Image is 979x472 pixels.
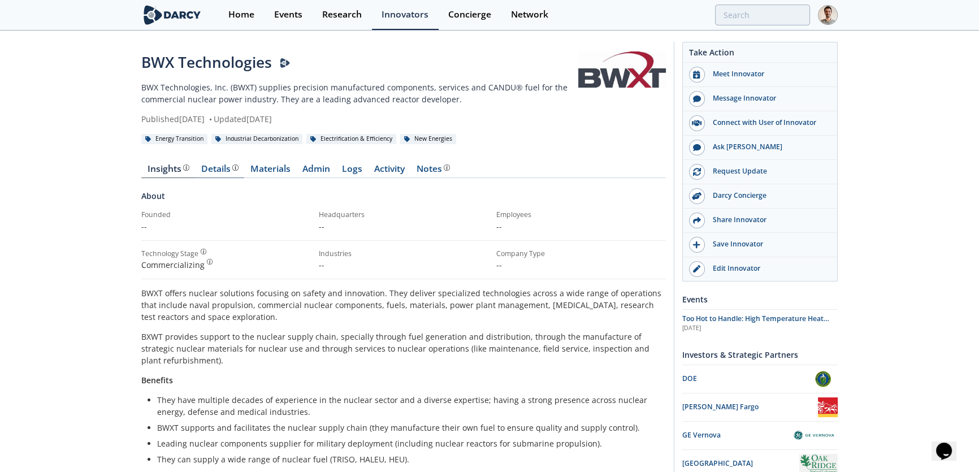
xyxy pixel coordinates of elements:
div: Home [228,10,254,19]
div: Headquarters [319,210,488,220]
div: DOE [682,374,808,384]
a: Logs [336,164,368,178]
div: About [141,190,666,210]
div: Notes [417,164,450,174]
li: BWXT supports and facilitates the nuclear supply chain (they manufacture their own fuel to ensure... [157,422,658,434]
p: BWXT offers nuclear solutions focusing on safety and innovation. They deliver specialized technol... [141,287,666,323]
p: -- [496,259,666,271]
div: New Energies [400,134,456,144]
li: They have multiple decades of experience in the nuclear sector and a diverse expertise; having a ... [157,394,658,418]
div: Darcy Concierge [705,190,831,201]
a: Activity [368,164,410,178]
img: logo-wide.svg [141,5,203,25]
div: Message Innovator [705,93,831,103]
div: Electrification & Efficiency [306,134,396,144]
img: GE Vernova [790,427,838,443]
div: Details [201,164,239,174]
span: • [207,114,214,124]
p: -- [496,220,666,232]
img: information.svg [183,164,189,171]
span: Too Hot to Handle: High Temperature Heat Innovations [682,314,829,334]
div: Company Type [496,249,666,259]
div: Network [511,10,548,19]
strong: Benefits [141,375,173,386]
div: Edit Innovator [705,263,831,274]
img: Profile [818,5,838,25]
div: Industrial Decarbonization [211,134,302,144]
li: They can supply a wide range of nuclear fuel (TRISO, HALEU, HEU). [157,453,658,465]
div: Meet Innovator [705,69,831,79]
a: [PERSON_NAME] Fargo Wells Fargo [682,397,838,417]
div: Ask [PERSON_NAME] [705,142,831,152]
p: -- [141,220,311,232]
p: BXWT provides support to the nuclear supply chain, specially through fuel generation and distribu... [141,331,666,366]
div: Events [682,289,838,309]
div: Connect with User of Innovator [705,118,831,128]
a: Details [195,164,244,178]
div: Request Update [705,166,831,176]
img: Darcy Presenter [280,58,290,68]
input: Advanced Search [715,5,810,25]
div: Energy Transition [141,134,207,144]
img: information.svg [201,249,207,255]
p: BWX Technologies, Inc. (BWXT) supplies precision manufactured components, services and CANDU® fue... [141,81,578,105]
div: Founded [141,210,311,220]
div: Commercializing [141,259,311,271]
a: Notes [410,164,456,178]
iframe: chat widget [932,427,968,461]
div: Published [DATE] Updated [DATE] [141,113,578,125]
div: Employees [496,210,666,220]
p: -- [319,220,488,232]
img: information.svg [444,164,450,171]
div: GE Vernova [682,430,790,440]
div: Concierge [448,10,491,19]
a: DOE DOE [682,369,838,389]
button: Save Innovator [683,233,837,257]
img: information.svg [232,164,239,171]
div: Save Innovator [705,239,831,249]
img: DOE [808,369,838,389]
div: Investors & Strategic Partners [682,345,838,365]
div: BWX Technologies [141,51,578,73]
div: [GEOGRAPHIC_DATA] [682,458,799,469]
div: [PERSON_NAME] Fargo [682,402,818,412]
p: -- [319,259,488,271]
div: [DATE] [682,324,838,333]
div: Take Action [683,46,837,63]
div: Insights [148,164,189,174]
li: Leading nuclear components supplier for military deployment (including nuclear reactors for subma... [157,438,658,449]
div: Innovators [382,10,428,19]
img: Wells Fargo [818,397,838,417]
a: Too Hot to Handle: High Temperature Heat Innovations [DATE] [682,314,838,333]
a: Edit Innovator [683,257,837,281]
a: GE Vernova GE Vernova [682,426,838,445]
div: Research [322,10,362,19]
div: Events [274,10,302,19]
a: Admin [296,164,336,178]
a: Materials [244,164,296,178]
a: Insights [141,164,195,178]
img: information.svg [207,259,213,265]
div: Industries [319,249,488,259]
div: Technology Stage [141,249,198,259]
div: Share Innovator [705,215,831,225]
